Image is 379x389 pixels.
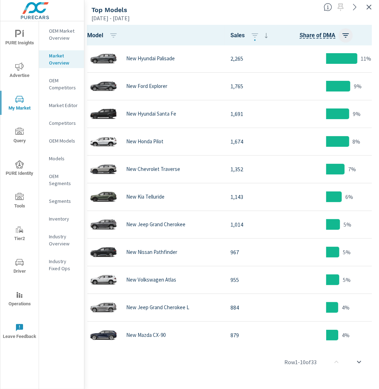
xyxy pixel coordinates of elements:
p: 1,014 [230,220,271,229]
img: glamour [89,131,118,152]
div: Industry Fixed Ops [39,256,84,274]
span: Select a preset date range to save this widget [335,1,346,13]
img: glamour [89,214,118,235]
span: Tools [2,193,37,210]
span: Tier2 [2,226,37,243]
p: 11% [361,54,372,63]
div: OEM Competitors [39,75,84,93]
p: 4% [342,331,350,339]
p: Industry Fixed Ops [49,258,78,272]
h5: Top Models [91,6,127,13]
p: Market Overview [49,52,78,66]
p: OEM Models [49,137,78,144]
div: OEM Segments [39,171,84,189]
img: glamour [89,159,118,180]
p: OEM Market Overview [49,27,78,41]
span: Model Sales / Total Market Sales. [300,31,335,40]
button: scroll to bottom [351,354,368,371]
p: New Hyundai Santa Fe [126,111,176,117]
p: Inventory [49,215,78,222]
p: New Ford Explorer [126,83,167,89]
p: 884 [230,303,271,312]
p: Market Editor [49,102,78,109]
p: New Chevrolet Traverse [126,166,180,172]
p: 1,691 [230,110,271,118]
p: OEM Competitors [49,77,78,91]
img: glamour [89,324,118,346]
span: My Market [2,95,37,112]
p: 9% [354,82,362,90]
span: Sales [230,31,271,40]
img: glamour [89,186,118,207]
p: New Jeep Grand Cherokee L [126,304,189,311]
p: New Nissan Pathfinder [126,249,177,255]
p: 2,265 [230,54,271,63]
span: Operations [2,291,37,308]
p: [DATE] - [DATE] [91,14,130,22]
p: 879 [230,331,271,339]
img: glamour [89,297,118,318]
div: nav menu [0,21,39,348]
a: See more details in report [349,1,361,13]
span: PURE Insights [2,30,37,47]
span: Driver [2,258,37,276]
p: New Mazda CX-90 [126,332,166,338]
img: glamour [89,269,118,290]
div: Industry Overview [39,231,84,249]
div: OEM Market Overview [39,26,84,43]
p: 8% [353,137,361,146]
p: 1,352 [230,165,271,173]
img: glamour [89,48,118,69]
span: Query [2,128,37,145]
p: 4% [342,303,350,312]
p: Competitors [49,120,78,127]
p: New Honda Pilot [126,138,163,145]
p: Row 1 - 10 of 33 [284,358,317,366]
p: New Volkswagen Atlas [126,277,176,283]
p: 5% [344,220,351,229]
p: 967 [230,248,271,256]
p: 955 [230,276,271,284]
div: Segments [39,196,84,206]
span: Leave Feedback [2,323,37,341]
img: glamour [89,103,118,124]
img: glamour [89,241,118,263]
span: Model [87,31,121,40]
span: Advertise [2,62,37,80]
button: Exit Fullscreen [363,1,375,13]
p: 5% [343,276,351,284]
p: Segments [49,198,78,205]
p: 1,674 [230,137,271,146]
div: Market Editor [39,100,84,111]
span: Share of DMA [300,31,353,40]
p: OEM Segments [49,173,78,187]
img: glamour [89,76,118,97]
p: 5% [343,248,351,256]
p: Models [49,155,78,162]
p: New Hyundai Palisade [126,55,175,62]
p: New Kia Telluride [126,194,165,200]
div: Inventory [39,213,84,224]
div: Competitors [39,118,84,128]
p: 7% [348,165,356,173]
p: Industry Overview [49,233,78,247]
p: 9% [353,110,361,118]
p: New Jeep Grand Cherokee [126,221,185,228]
span: PURE Identity [2,160,37,178]
p: 6% [345,193,353,201]
div: OEM Models [39,135,84,146]
p: 1,765 [230,82,271,90]
div: Market Overview [39,50,84,68]
div: Models [39,153,84,164]
p: 1,143 [230,193,271,201]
